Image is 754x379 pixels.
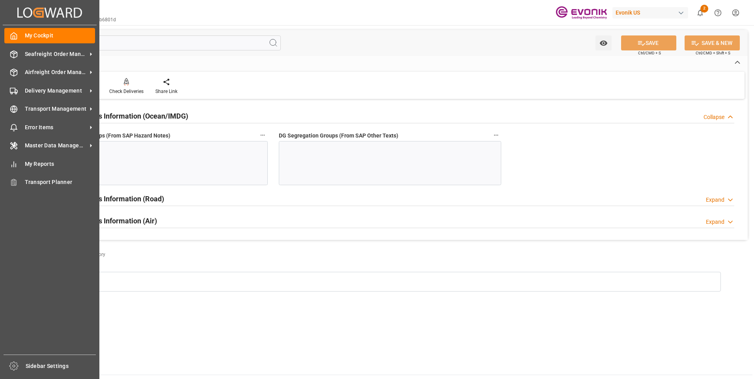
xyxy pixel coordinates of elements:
[706,218,724,226] div: Expand
[25,160,95,168] span: My Reports
[25,178,95,186] span: Transport Planner
[4,175,95,190] a: Transport Planner
[706,196,724,204] div: Expand
[25,141,87,150] span: Master Data Management
[155,88,177,95] div: Share Link
[36,35,281,50] input: Search Fields
[109,88,144,95] div: Check Deliveries
[25,32,95,40] span: My Cockpit
[46,216,157,226] h2: Dangerous Goods Information (Air)
[696,50,730,56] span: Ctrl/CMD + Shift + S
[25,68,87,76] span: Airfreight Order Management
[685,35,740,50] button: SAVE & NEW
[26,362,96,370] span: Sidebar Settings
[258,130,268,140] button: DG Segregation Groups (From SAP Hazard Notes)
[556,6,607,20] img: Evonik-brand-mark-Deep-Purple-RGB.jpeg_1700498283.jpeg
[46,111,188,121] h2: Dangerous Goods Information (Ocean/IMDG)
[612,5,691,20] button: Evonik US
[4,156,95,171] a: My Reports
[621,35,676,50] button: SAVE
[595,35,612,50] button: open menu
[25,50,87,58] span: Seafreight Order Management
[279,132,398,140] span: DG Segregation Groups (From SAP Other Texts)
[638,50,661,56] span: Ctrl/CMD + S
[25,105,87,113] span: Transport Management
[700,5,708,13] span: 2
[46,132,170,140] span: DG Segregation Groups (From SAP Hazard Notes)
[25,87,87,95] span: Delivery Management
[612,7,688,19] div: Evonik US
[46,193,164,204] h2: Dangerous Goods Information (Road)
[704,113,724,121] div: Collapse
[491,130,501,140] button: DG Segregation Groups (From SAP Other Texts)
[4,28,95,43] a: My Cockpit
[691,4,709,22] button: show 2 new notifications
[709,4,727,22] button: Help Center
[25,123,87,132] span: Error Items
